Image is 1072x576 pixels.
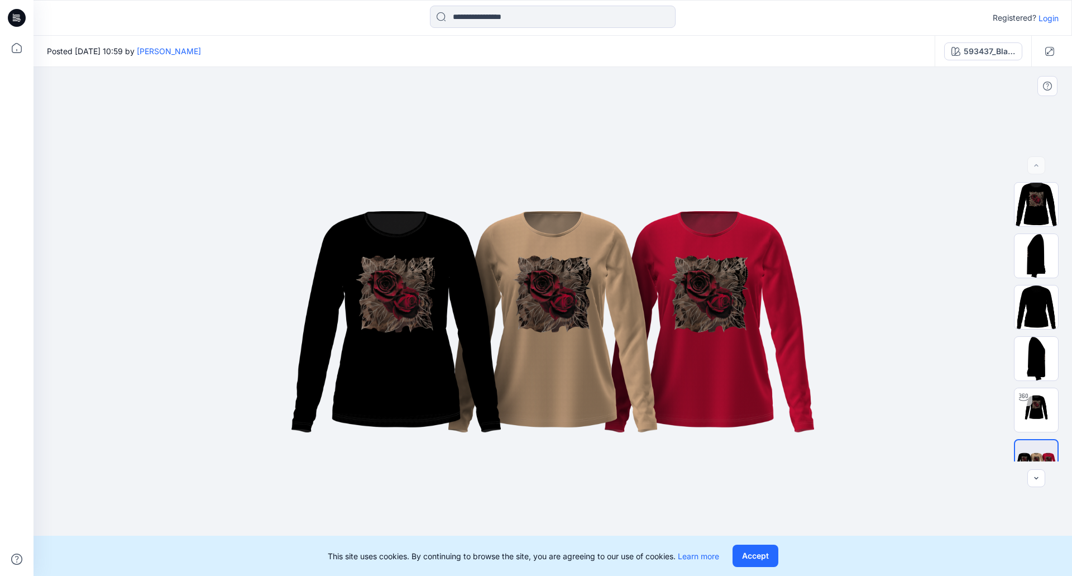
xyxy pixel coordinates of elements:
[964,45,1015,58] div: 593437_Black
[993,11,1036,25] p: Registered?
[1014,183,1058,226] img: Front38
[47,45,201,57] span: Posted [DATE] 10:59 by
[678,551,719,561] a: Learn more
[328,550,719,562] p: This site uses cookies. By continuing to browse the site, you are agreeing to our use of cookies.
[1014,285,1058,329] img: Back 38
[733,545,778,567] button: Accept
[1038,12,1059,24] p: Login
[274,154,832,489] img: eyJhbGciOiJIUzI1NiIsImtpZCI6IjAiLCJzbHQiOiJzZXMiLCJ0eXAiOiJKV1QifQ.eyJkYXRhIjp7InR5cGUiOiJzdG9yYW...
[1014,388,1058,432] img: Turntable 38
[137,46,201,56] a: [PERSON_NAME]
[944,42,1022,60] button: 593437_Black
[1015,449,1057,474] img: All colorways
[1014,337,1058,380] img: Right 38
[1014,234,1058,278] img: Left 38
